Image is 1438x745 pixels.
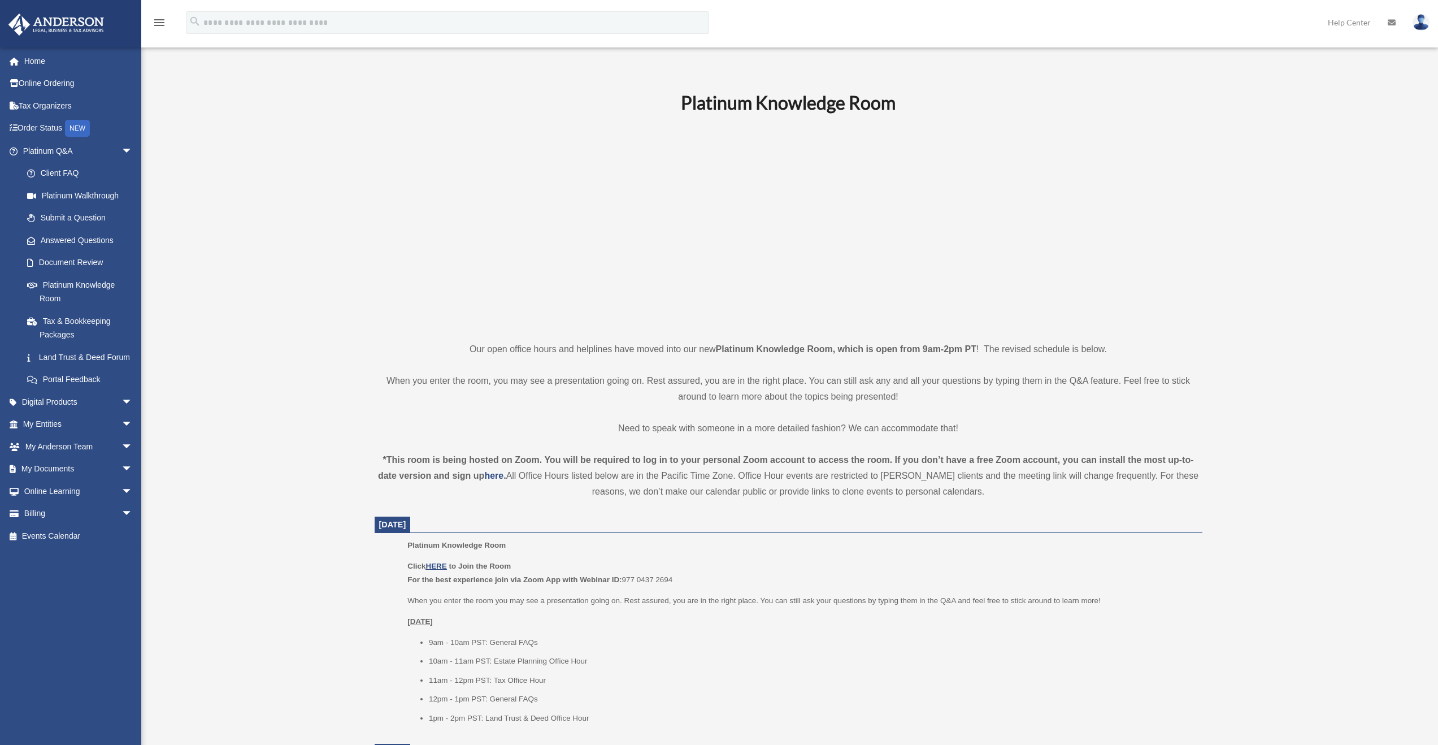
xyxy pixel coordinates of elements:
b: to Join the Room [449,562,511,570]
p: When you enter the room you may see a presentation going on. Rest assured, you are in the right p... [407,594,1194,608]
span: arrow_drop_down [121,391,144,414]
a: Platinum Knowledge Room [16,274,144,310]
a: menu [153,20,166,29]
a: Online Learningarrow_drop_down [8,480,150,503]
li: 12pm - 1pm PST: General FAQs [429,692,1194,706]
a: Events Calendar [8,525,150,547]
a: Tax & Bookkeeping Packages [16,310,150,346]
iframe: 231110_Toby_KnowledgeRoom [619,129,958,320]
i: menu [153,16,166,29]
a: Land Trust & Deed Forum [16,346,150,369]
span: arrow_drop_down [121,413,144,436]
a: Digital Productsarrow_drop_down [8,391,150,413]
p: Need to speak with someone in a more detailed fashion? We can accommodate that! [375,421,1202,436]
a: Client FAQ [16,162,150,185]
a: Online Ordering [8,72,150,95]
a: Submit a Question [16,207,150,229]
img: Anderson Advisors Platinum Portal [5,14,107,36]
p: 977 0437 2694 [407,560,1194,586]
span: arrow_drop_down [121,480,144,503]
div: NEW [65,120,90,137]
a: Platinum Q&Aarrow_drop_down [8,140,150,162]
b: For the best experience join via Zoom App with Webinar ID: [407,575,622,584]
strong: . [503,471,506,480]
li: 1pm - 2pm PST: Land Trust & Deed Office Hour [429,712,1194,725]
strong: Platinum Knowledge Room, which is open from 9am-2pm PT [716,344,976,354]
a: Tax Organizers [8,94,150,117]
span: arrow_drop_down [121,503,144,526]
li: 10am - 11am PST: Estate Planning Office Hour [429,655,1194,668]
span: arrow_drop_down [121,435,144,458]
span: [DATE] [379,520,406,529]
i: search [189,15,201,28]
a: My Anderson Teamarrow_drop_down [8,435,150,458]
span: arrow_drop_down [121,140,144,163]
li: 9am - 10am PST: General FAQs [429,636,1194,649]
span: Platinum Knowledge Room [407,541,506,549]
a: My Documentsarrow_drop_down [8,458,150,480]
b: Platinum Knowledge Room [681,92,896,114]
a: here [484,471,503,480]
strong: *This room is being hosted on Zoom. You will be required to log in to your personal Zoom account ... [378,455,1194,480]
img: User Pic [1413,14,1430,31]
a: My Entitiesarrow_drop_down [8,413,150,436]
div: All Office Hours listed below are in the Pacific Time Zone. Office Hour events are restricted to ... [375,452,1202,500]
a: Billingarrow_drop_down [8,503,150,525]
a: Answered Questions [16,229,150,252]
li: 11am - 12pm PST: Tax Office Hour [429,674,1194,687]
u: [DATE] [407,617,433,626]
span: arrow_drop_down [121,458,144,481]
a: Document Review [16,252,150,274]
a: Home [8,50,150,72]
a: Portal Feedback [16,369,150,391]
a: Platinum Walkthrough [16,184,150,207]
p: When you enter the room, you may see a presentation going on. Rest assured, you are in the right ... [375,373,1202,405]
b: Click [407,562,449,570]
a: HERE [425,562,446,570]
a: Order StatusNEW [8,117,150,140]
p: Our open office hours and helplines have moved into our new ! The revised schedule is below. [375,341,1202,357]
